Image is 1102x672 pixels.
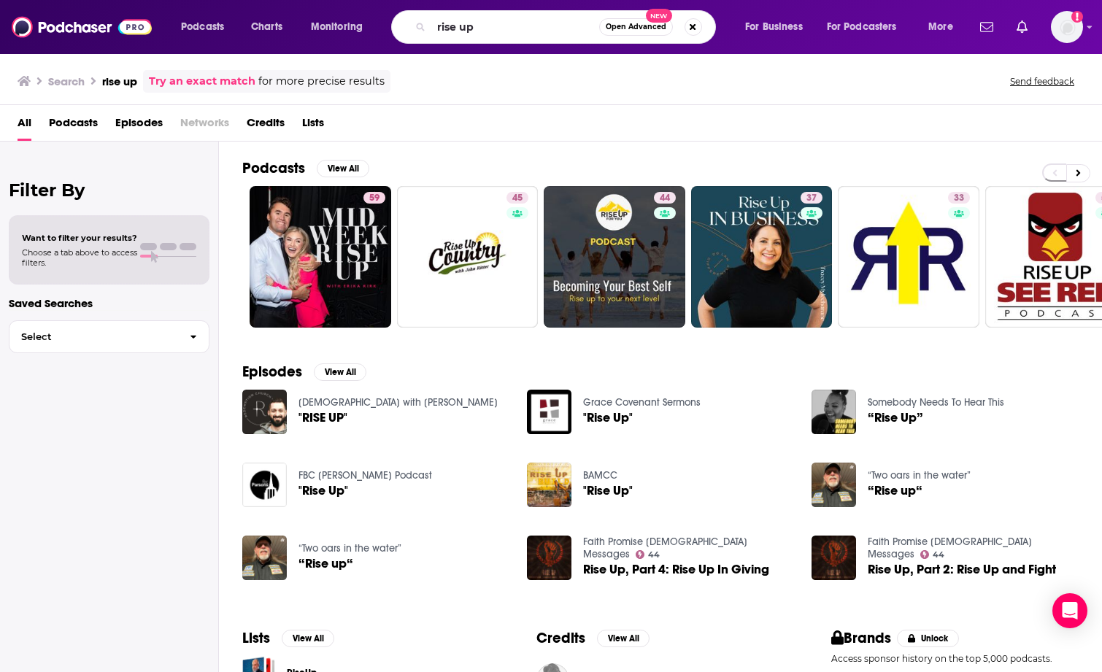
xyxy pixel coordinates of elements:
span: More [928,17,953,37]
a: "Rise Up" [583,412,633,424]
svg: Add a profile image [1071,11,1083,23]
a: 45 [506,192,528,204]
a: All [18,111,31,141]
a: Somebody Needs To Hear This [868,396,1004,409]
a: 44 [636,550,660,559]
button: Select [9,320,209,353]
h2: Brands [831,629,892,647]
img: User Profile [1051,11,1083,43]
a: “Two oars in the water” [298,542,401,555]
a: “Rise Up” [812,390,856,434]
a: “Rise Up” [868,412,923,424]
span: 37 [806,191,817,206]
a: "Rise Up" [242,463,287,507]
span: 59 [369,191,379,206]
img: "Rise Up" [527,390,571,434]
a: “Rise up“ [868,484,922,497]
h2: Credits [536,629,585,647]
h3: Search [48,74,85,88]
img: Rise Up, Part 4: Rise Up In Giving [527,536,571,580]
a: 44 [544,186,685,328]
span: for more precise results [258,73,385,90]
a: Lists [302,111,324,141]
a: Credits [247,111,285,141]
button: open menu [171,15,243,39]
span: New [646,9,672,23]
img: "Rise Up" [527,463,571,507]
img: Rise Up, Part 2: Rise Up and Fight [812,536,856,580]
h2: Podcasts [242,159,305,177]
span: Podcasts [181,17,224,37]
span: Choose a tab above to access filters. [22,247,137,268]
span: Monitoring [311,17,363,37]
a: Rise Up, Part 2: Rise Up and Fight [868,563,1056,576]
input: Search podcasts, credits, & more... [431,15,599,39]
h2: Lists [242,629,270,647]
span: 44 [648,552,660,558]
a: Show notifications dropdown [974,15,999,39]
a: "RISE UP" [298,412,347,424]
a: CreditsView All [536,629,650,647]
a: BAMCC [583,469,617,482]
span: Charts [251,17,282,37]
span: "Rise Up" [298,484,348,497]
h2: Filter By [9,179,209,201]
a: PodcastsView All [242,159,369,177]
a: 59 [363,192,385,204]
img: “Rise up“ [242,536,287,580]
a: ListsView All [242,629,334,647]
a: Charts [242,15,291,39]
a: 59 [250,186,391,328]
a: Show notifications dropdown [1011,15,1033,39]
h2: Episodes [242,363,302,381]
button: Show profile menu [1051,11,1083,43]
a: Try an exact match [149,73,255,90]
a: “Rise up“ [812,463,856,507]
button: Send feedback [1006,75,1079,88]
a: Faith Promise Church Messages [868,536,1032,560]
a: Grace Covenant Sermons [583,396,701,409]
a: 45 [397,186,539,328]
a: “Rise up“ [298,557,353,570]
a: Rise Up, Part 4: Rise Up In Giving [583,563,769,576]
a: 44 [654,192,676,204]
span: Want to filter your results? [22,233,137,243]
span: Networks [180,111,229,141]
a: 37 [801,192,822,204]
img: Podchaser - Follow, Share and Rate Podcasts [12,13,152,41]
img: "RISE UP" [242,390,287,434]
span: For Business [745,17,803,37]
a: FBC Parsons Podcast [298,469,432,482]
a: 37 [691,186,833,328]
span: 44 [933,552,944,558]
button: open menu [918,15,971,39]
a: Episodes [115,111,163,141]
button: open menu [735,15,821,39]
button: open menu [301,15,382,39]
span: 45 [512,191,523,206]
a: 33 [838,186,979,328]
span: Select [9,332,178,341]
span: 44 [660,191,670,206]
p: Saved Searches [9,296,209,310]
button: View All [282,630,334,647]
button: View All [314,363,366,381]
div: Open Intercom Messenger [1052,593,1087,628]
button: View All [597,630,650,647]
a: 33 [948,192,970,204]
span: 33 [954,191,964,206]
a: EpisodesView All [242,363,366,381]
